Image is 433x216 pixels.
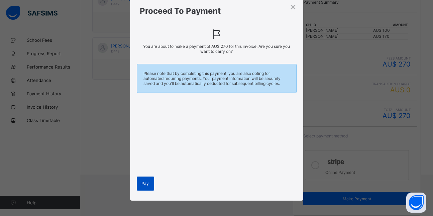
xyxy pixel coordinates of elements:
div: × [290,1,297,12]
span: Please note that by completing this payment, you are also opting for automated recurring payments... [144,71,290,86]
span: AU$ 270 [211,44,228,49]
button: Open asap [406,193,426,213]
iframe: Secure payment input frame [135,102,298,175]
span: Pay [142,181,149,186]
h1: Proceed To Payment [140,6,293,16]
span: You are about to make a payment of for this invoice. Are you sure you want to carry on? [140,44,293,54]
